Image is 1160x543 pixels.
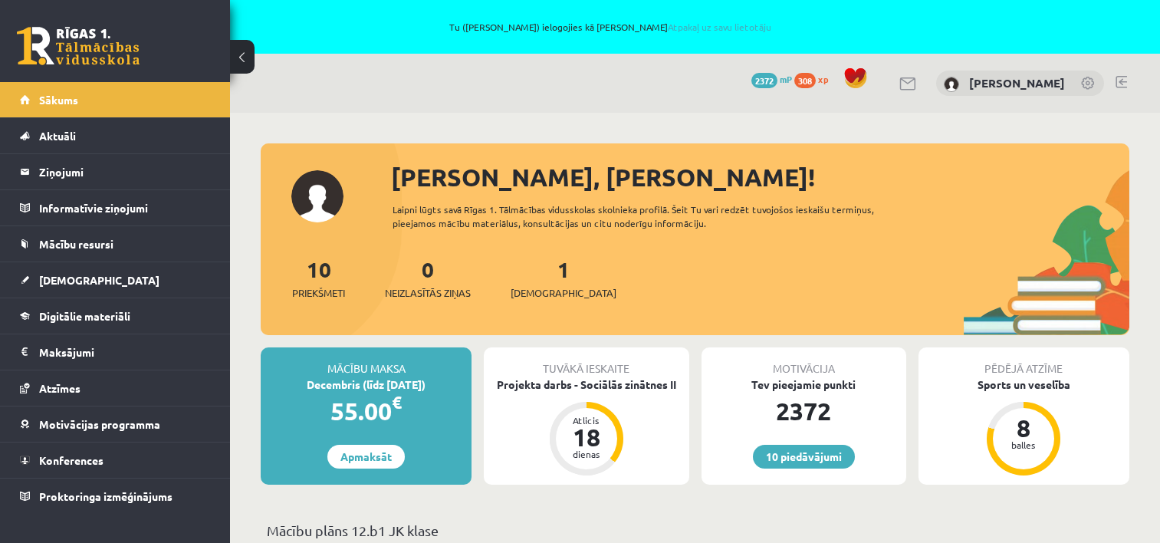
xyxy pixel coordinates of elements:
div: 18 [564,425,610,449]
div: Motivācija [702,347,906,377]
div: dienas [564,449,610,459]
div: balles [1001,440,1047,449]
a: Proktoringa izmēģinājums [20,479,211,514]
div: Sports un veselība [918,377,1129,393]
span: Sākums [39,93,78,107]
div: Tuvākā ieskaite [484,347,688,377]
legend: Maksājumi [39,334,211,370]
div: 2372 [702,393,906,429]
span: [DEMOGRAPHIC_DATA] [39,273,159,287]
div: [PERSON_NAME], [PERSON_NAME]! [391,159,1129,196]
a: Sākums [20,82,211,117]
a: 2372 mP [751,73,792,85]
span: Aktuāli [39,129,76,143]
p: Mācību plāns 12.b1 JK klase [267,520,1123,541]
legend: Informatīvie ziņojumi [39,190,211,225]
a: Apmaksāt [327,445,405,469]
a: 10Priekšmeti [292,255,345,301]
div: Atlicis [564,416,610,425]
a: Projekta darbs - Sociālās zinātnes II Atlicis 18 dienas [484,377,688,478]
span: € [392,391,402,413]
a: Mācību resursi [20,226,211,262]
span: Tu ([PERSON_NAME]) ielogojies kā [PERSON_NAME] [176,22,1044,31]
a: Konferences [20,443,211,478]
legend: Ziņojumi [39,154,211,189]
a: Rīgas 1. Tālmācības vidusskola [17,27,140,65]
div: Mācību maksa [261,347,472,377]
span: Atzīmes [39,381,81,395]
div: Laipni lūgts savā Rīgas 1. Tālmācības vidusskolas skolnieka profilā. Šeit Tu vari redzēt tuvojošo... [393,202,914,230]
div: Projekta darbs - Sociālās zinātnes II [484,377,688,393]
div: 55.00 [261,393,472,429]
div: 8 [1001,416,1047,440]
a: 10 piedāvājumi [753,445,855,469]
a: Aktuāli [20,118,211,153]
a: 0Neizlasītās ziņas [385,255,471,301]
span: Proktoringa izmēģinājums [39,489,173,503]
a: [PERSON_NAME] [969,75,1065,90]
span: xp [818,73,828,85]
a: Atzīmes [20,370,211,406]
div: Pēdējā atzīme [918,347,1129,377]
a: Maksājumi [20,334,211,370]
a: Motivācijas programma [20,406,211,442]
a: Atpakaļ uz savu lietotāju [668,21,771,33]
a: Informatīvie ziņojumi [20,190,211,225]
div: Decembris (līdz [DATE]) [261,377,472,393]
a: [DEMOGRAPHIC_DATA] [20,262,211,298]
a: 1[DEMOGRAPHIC_DATA] [511,255,616,301]
span: Motivācijas programma [39,417,160,431]
img: Robijs Cabuls [944,77,959,92]
span: Mācību resursi [39,237,113,251]
span: [DEMOGRAPHIC_DATA] [511,285,616,301]
a: Digitālie materiāli [20,298,211,334]
span: Digitālie materiāli [39,309,130,323]
a: Ziņojumi [20,154,211,189]
span: Neizlasītās ziņas [385,285,471,301]
span: 308 [794,73,816,88]
a: 308 xp [794,73,836,85]
span: 2372 [751,73,777,88]
span: Priekšmeti [292,285,345,301]
a: Sports un veselība 8 balles [918,377,1129,478]
span: mP [780,73,792,85]
span: Konferences [39,453,104,467]
div: Tev pieejamie punkti [702,377,906,393]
